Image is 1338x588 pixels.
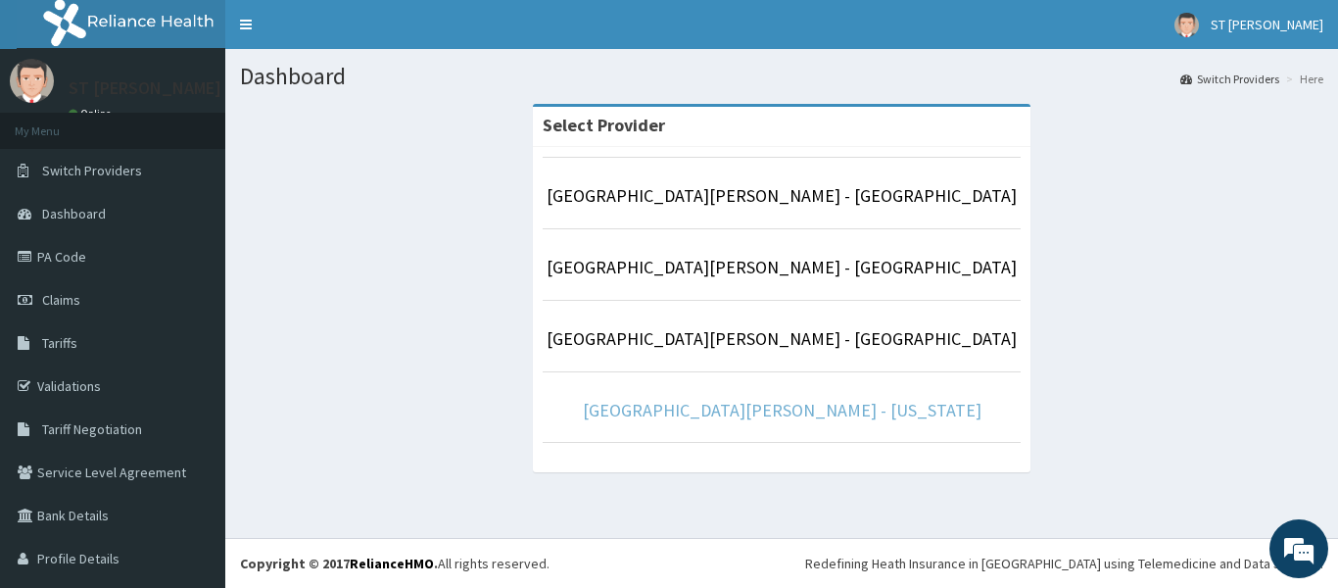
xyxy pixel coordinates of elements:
span: ST [PERSON_NAME] [1211,16,1323,33]
span: Switch Providers [42,162,142,179]
footer: All rights reserved. [225,538,1338,588]
a: Online [69,107,116,121]
textarea: Type your message and hit 'Enter' [10,385,373,454]
a: [GEOGRAPHIC_DATA][PERSON_NAME] - [GEOGRAPHIC_DATA] [547,256,1017,278]
a: RelianceHMO [350,555,434,572]
strong: Copyright © 2017 . [240,555,438,572]
span: Dashboard [42,205,106,222]
img: d_794563401_company_1708531726252_794563401 [36,98,79,147]
a: [GEOGRAPHIC_DATA][PERSON_NAME] - [US_STATE] [583,399,981,421]
a: [GEOGRAPHIC_DATA][PERSON_NAME] - [GEOGRAPHIC_DATA] [547,327,1017,350]
div: Redefining Heath Insurance in [GEOGRAPHIC_DATA] using Telemedicine and Data Science! [805,554,1323,573]
span: Claims [42,291,80,309]
img: User Image [10,59,54,103]
span: We're online! [114,171,270,369]
a: [GEOGRAPHIC_DATA][PERSON_NAME] - [GEOGRAPHIC_DATA] [547,184,1017,207]
div: Minimize live chat window [321,10,368,57]
strong: Select Provider [543,114,665,136]
li: Here [1281,71,1323,87]
a: Switch Providers [1180,71,1279,87]
img: User Image [1174,13,1199,37]
span: Tariff Negotiation [42,420,142,438]
div: Chat with us now [102,110,329,135]
span: Tariffs [42,334,77,352]
h1: Dashboard [240,64,1323,89]
p: ST [PERSON_NAME] [69,79,221,97]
